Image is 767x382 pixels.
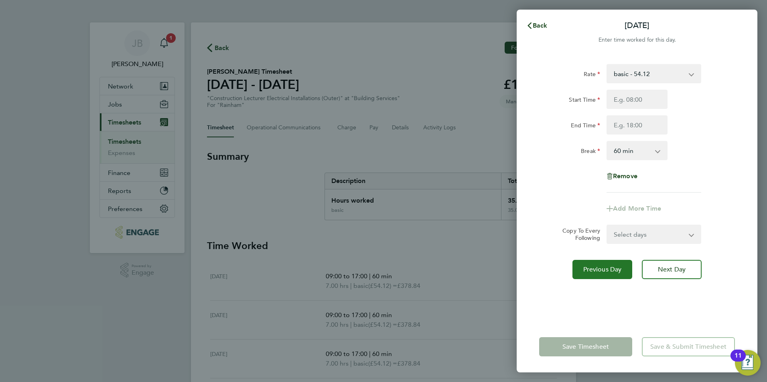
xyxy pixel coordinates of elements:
[571,122,600,131] label: End Time
[658,265,686,273] span: Next Day
[556,227,600,241] label: Copy To Every Following
[625,20,649,31] p: [DATE]
[569,96,600,106] label: Start Time
[581,147,600,157] label: Break
[517,35,757,45] div: Enter time worked for this day.
[642,260,702,279] button: Next Day
[735,350,761,376] button: Open Resource Center, 11 new notifications
[533,22,548,29] span: Back
[613,172,637,180] span: Remove
[572,260,632,279] button: Previous Day
[607,173,637,179] button: Remove
[584,70,600,80] label: Rate
[583,265,622,273] span: Previous Day
[607,90,668,109] input: E.g. 08:00
[607,115,668,135] input: E.g. 18:00
[518,18,556,34] button: Back
[735,356,742,366] div: 11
